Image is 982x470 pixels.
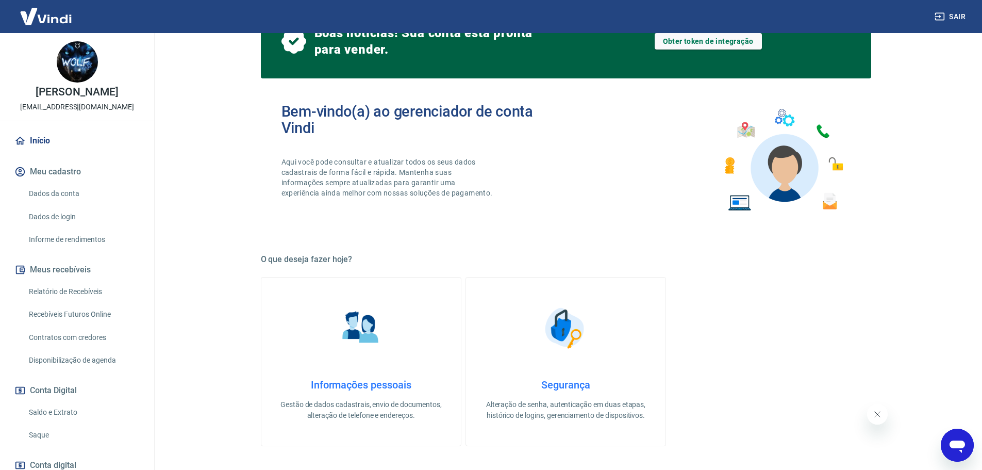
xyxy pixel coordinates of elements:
a: Recebíveis Futuros Online [25,304,142,325]
a: Relatório de Recebíveis [25,281,142,302]
img: ede0af80-2e73-48d3-bf7f-3b27aaefe703.jpeg [57,41,98,83]
h5: O que deseja fazer hoje? [261,254,871,265]
a: Saque [25,425,142,446]
iframe: Botão para abrir a janela de mensagens [941,429,974,462]
iframe: Fechar mensagem [867,404,888,425]
h4: Informações pessoais [278,379,444,391]
a: Início [12,129,142,152]
p: [EMAIL_ADDRESS][DOMAIN_NAME] [20,102,134,112]
h4: Segurança [482,379,649,391]
p: Gestão de dados cadastrais, envio de documentos, alteração de telefone e endereços. [278,399,444,421]
p: [PERSON_NAME] [36,87,118,98]
a: Dados de login [25,206,142,228]
button: Conta Digital [12,379,142,402]
a: Dados da conta [25,183,142,204]
a: Informe de rendimentos [25,229,142,250]
a: Disponibilização de agenda [25,350,142,371]
a: SegurançaSegurançaAlteração de senha, autenticação em duas etapas, histórico de logins, gerenciam... [465,277,666,446]
img: Vindi [12,1,79,32]
img: Segurança [540,302,591,354]
img: Imagem de um avatar masculino com diversos icones exemplificando as funcionalidades do gerenciado... [715,103,851,217]
span: Olá! Precisa de ajuda? [6,7,87,15]
a: Saldo e Extrato [25,402,142,423]
button: Sair [933,7,970,26]
span: Boas notícias! Sua conta está pronta para vender. [314,25,537,58]
button: Meu cadastro [12,160,142,183]
h2: Bem-vindo(a) ao gerenciador de conta Vindi [281,103,566,136]
a: Obter token de integração [655,33,762,50]
a: Informações pessoaisInformações pessoaisGestão de dados cadastrais, envio de documentos, alteraçã... [261,277,461,446]
img: Informações pessoais [335,302,387,354]
p: Alteração de senha, autenticação em duas etapas, histórico de logins, gerenciamento de dispositivos. [482,399,649,421]
a: Contratos com credores [25,327,142,348]
p: Aqui você pode consultar e atualizar todos os seus dados cadastrais de forma fácil e rápida. Mant... [281,157,495,198]
button: Meus recebíveis [12,258,142,281]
